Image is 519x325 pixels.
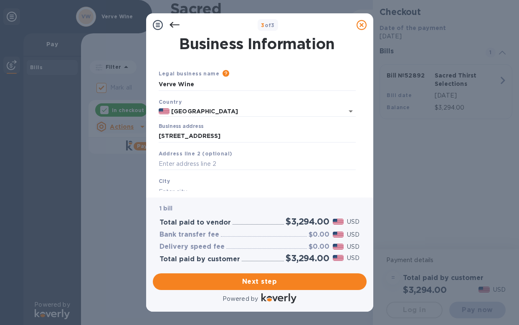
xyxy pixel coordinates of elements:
[159,185,356,198] input: Enter city
[159,277,360,287] span: Next step
[347,217,360,226] p: USD
[159,255,240,263] h3: Total paid by customer
[159,78,356,91] input: Enter legal business name
[261,22,264,28] span: 3
[153,273,367,290] button: Next step
[159,70,220,77] b: Legal business name
[159,205,173,212] b: 1 bill
[345,105,357,117] button: Open
[170,106,332,117] input: Select country
[286,216,329,227] h2: $3,294.00
[347,254,360,262] p: USD
[159,219,231,227] h3: Total paid to vendor
[333,219,344,225] img: USD
[223,295,258,303] p: Powered by
[261,22,275,28] b: of 3
[333,244,344,250] img: USD
[309,243,329,251] h3: $0.00
[333,232,344,237] img: USD
[347,230,360,239] p: USD
[159,150,233,157] b: Address line 2 (optional)
[347,242,360,251] p: USD
[261,293,296,303] img: Logo
[159,178,170,184] b: City
[159,99,182,105] b: Country
[159,231,219,239] h3: Bank transfer fee
[286,253,329,263] h2: $3,294.00
[309,231,329,239] h3: $0.00
[159,243,225,251] h3: Delivery speed fee
[157,35,357,52] h1: Business Information
[159,108,170,114] img: US
[159,124,203,129] label: Business address
[159,130,356,142] input: Enter address
[333,255,344,261] img: USD
[159,158,356,170] input: Enter address line 2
